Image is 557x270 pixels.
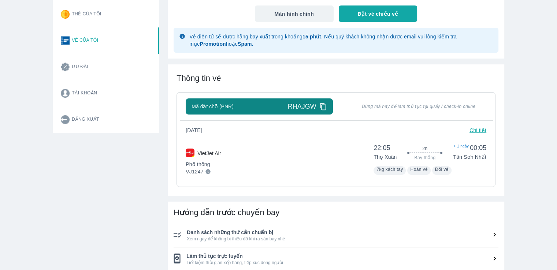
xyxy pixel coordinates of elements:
[197,150,221,157] p: VietJet Air
[174,232,181,238] img: ic_checklist
[189,34,457,47] span: Vé điện tử sẽ được hãng bay xuất trong khoảng . Nếu quý khách không nhận được email vui lòng kiểm...
[179,34,185,39] img: glyph
[61,10,70,19] img: star
[174,208,279,217] span: Hướng dẫn trước chuyến bay
[61,63,70,71] img: promotion
[414,155,435,161] span: Bay thẳng
[187,229,498,236] span: Danh sách những thứ cần chuẩn bị
[186,161,221,168] p: Phổ thông
[55,1,159,27] button: Thẻ của tôi
[302,34,321,40] strong: 15 phút
[186,127,208,134] span: [DATE]
[376,167,403,172] span: 7kg xách tay
[177,74,221,83] span: Thông tin vé
[288,102,316,111] span: RHAJGW
[410,167,428,172] span: Hoàn vé
[339,5,417,22] button: Đặt vé chiều về
[192,103,233,110] span: Mã đặt chỗ (PNR)
[55,80,159,106] button: Tài khoản
[186,168,203,175] p: VJ1247
[453,143,486,152] span: 00:05
[186,260,498,266] span: Tiết kiệm thời gian xếp hàng, tiếp xúc đông người
[61,115,70,124] img: logout
[435,167,449,172] span: Đổi vé
[255,5,334,22] button: Màn hình chính
[453,153,486,161] p: Tân Sơn Nhất
[61,36,70,45] img: ticket
[200,41,226,47] strong: Promotion
[469,127,486,134] p: Chi tiết
[187,236,498,242] span: Xem ngay để không bị thiếu đồ khi ra sân bay nhé
[454,143,469,149] span: + 1 ngày
[358,10,398,18] span: Đặt vé chiều về
[55,54,159,80] button: Ưu đãi
[374,143,397,152] span: 22:05
[422,146,427,151] span: 2h
[374,153,397,161] p: Thọ Xuân
[55,106,159,133] button: Đăng xuất
[55,27,159,54] button: Vé của tôi
[238,41,252,47] strong: Spam
[351,104,486,109] span: Dùng mã này để làm thủ tục tại quầy / check-in online
[186,252,498,260] span: Làm thủ tục trực tuyến
[61,89,70,98] img: account
[275,10,314,18] span: Màn hình chính
[174,254,181,263] img: ic_checklist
